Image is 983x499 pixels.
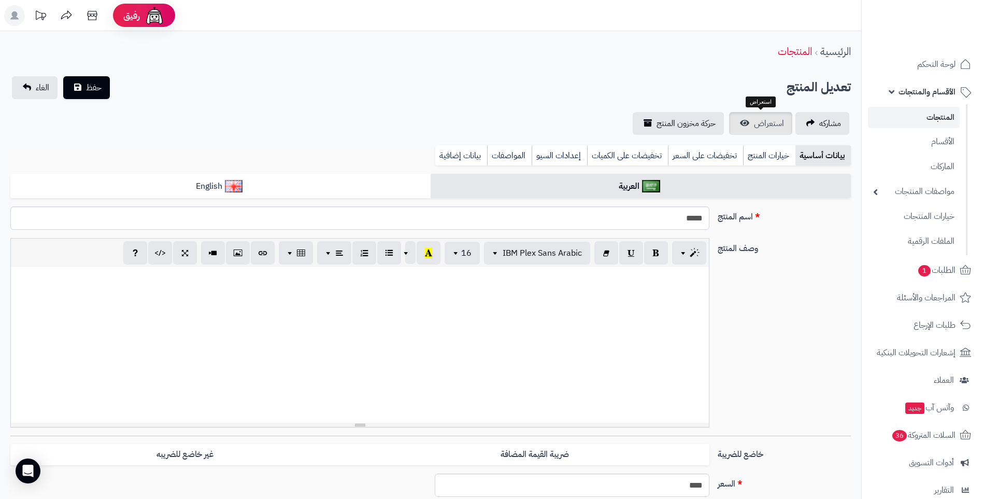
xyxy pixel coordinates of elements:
[503,247,582,259] span: IBM Plex Sans Arabic
[86,81,102,94] span: حفظ
[360,444,709,465] label: ضريبة القيمة المضافة
[12,76,58,99] a: الغاء
[431,174,851,199] a: العربية
[868,205,960,228] a: خيارات المنتجات
[10,174,431,199] a: English
[868,156,960,178] a: الماركات
[892,430,907,441] span: 36
[657,117,716,130] span: حركة مخزون المنتج
[899,85,956,99] span: الأقسام والمنتجات
[868,258,977,283] a: الطلبات1
[917,263,956,278] span: الطلبات
[868,230,960,253] a: الملفات الرقمية
[868,131,960,153] a: الأقسام
[795,112,849,135] a: مشاركه
[904,400,954,415] span: وآتس آب
[484,242,590,265] button: IBM Plex Sans Arabic
[868,423,977,448] a: السلات المتروكة36
[754,117,784,130] span: استعراض
[668,145,743,166] a: تخفيضات على السعر
[435,145,487,166] a: بيانات إضافية
[787,77,851,98] h2: تعديل المنتج
[487,145,532,166] a: المواصفات
[225,180,243,192] img: English
[778,44,812,59] a: المنتجات
[909,455,954,470] span: أدوات التسويق
[633,112,724,135] a: حركة مخزون المنتج
[532,145,587,166] a: إعدادات السيو
[934,483,954,497] span: التقارير
[918,265,931,276] span: 1
[714,238,855,255] label: وصف المنتج
[868,181,960,203] a: مواصفات المنتجات
[714,474,855,490] label: السعر
[868,285,977,310] a: المراجعات والأسئلة
[587,145,668,166] a: تخفيضات على الكميات
[868,107,960,128] a: المنتجات
[934,373,954,387] span: العملاء
[27,5,53,29] a: تحديثات المنصة
[714,444,855,461] label: خاضع للضريبة
[743,145,795,166] a: خيارات المنتج
[897,290,956,305] span: المراجعات والأسئلة
[36,81,49,94] span: الغاء
[917,57,956,72] span: لوحة التحكم
[642,180,660,192] img: العربية
[445,242,480,265] button: 16
[714,206,855,223] label: اسم المنتج
[868,340,977,365] a: إشعارات التحويلات البنكية
[914,318,956,332] span: طلبات الإرجاع
[819,117,841,130] span: مشاركه
[461,247,472,259] span: 16
[795,145,851,166] a: بيانات أساسية
[144,5,165,26] img: ai-face.png
[877,345,956,360] span: إشعارات التحويلات البنكية
[868,395,977,420] a: وآتس آبجديد
[10,444,360,465] label: غير خاضع للضريبه
[868,52,977,77] a: لوحة التحكم
[868,450,977,475] a: أدوات التسويق
[746,96,776,108] div: استعراض
[891,428,956,442] span: السلات المتروكة
[16,459,40,483] div: Open Intercom Messenger
[820,44,851,59] a: الرئيسية
[868,313,977,338] a: طلبات الإرجاع
[868,368,977,393] a: العملاء
[63,76,110,99] button: حفظ
[123,9,140,22] span: رفيق
[729,112,792,135] a: استعراض
[905,403,924,414] span: جديد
